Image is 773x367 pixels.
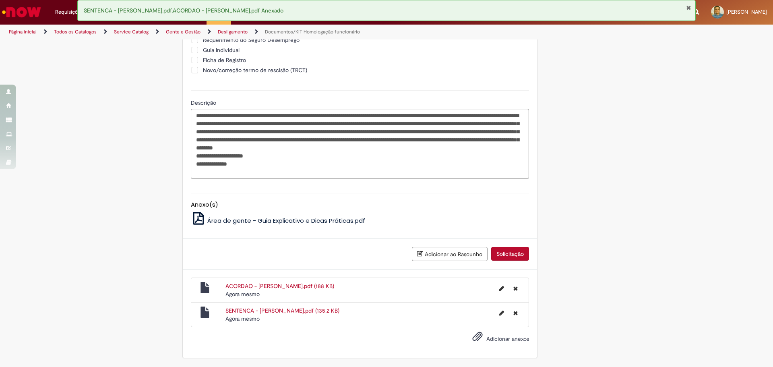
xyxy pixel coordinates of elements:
[225,307,339,314] a: SENTENCA - [PERSON_NAME].pdf (135.2 KB)
[218,29,248,35] a: Desligamento
[191,216,366,225] a: Área de gente - Guia Explicativo e Dicas Práticas.pdf
[265,29,360,35] a: Documentos/KIT Homologação funcionário
[203,36,300,44] span: Requerimento do Seguro Desemprego
[486,335,529,342] span: Adicionar anexos
[225,315,260,322] time: 01/10/2025 14:52:45
[494,307,509,319] button: Editar nome de arquivo SENTENCA - TULIO MOREIRA LEITE.pdf
[726,8,767,15] span: [PERSON_NAME]
[470,329,485,348] button: Adicionar anexos
[191,201,529,208] h5: Anexo(s)
[203,56,246,64] span: Ficha de Registro
[225,290,260,298] time: 01/10/2025 14:52:46
[191,109,529,179] textarea: Descrição
[225,315,260,322] span: Agora mesmo
[191,99,218,106] span: Descrição
[55,8,83,16] span: Requisições
[207,216,365,225] span: Área de gente - Guia Explicativo e Dicas Práticas.pdf
[203,46,240,54] span: Guia Individual
[412,247,488,261] button: Adicionar ao Rascunho
[84,7,283,14] span: SENTENCA - [PERSON_NAME].pdf,ACORDAO - [PERSON_NAME].pdf Anexado
[54,29,97,35] a: Todos os Catálogos
[6,25,509,39] ul: Trilhas de página
[686,4,691,11] button: Fechar Notificação
[508,282,523,295] button: Excluir ACORDAO - TULIO MOREIRA LEITE.pdf
[114,29,149,35] a: Service Catalog
[494,282,509,295] button: Editar nome de arquivo ACORDAO - TULIO MOREIRA LEITE.pdf
[9,29,37,35] a: Página inicial
[1,4,42,20] img: ServiceNow
[508,307,523,319] button: Excluir SENTENCA - TULIO MOREIRA LEITE.pdf
[225,282,334,290] a: ACORDAO - [PERSON_NAME].pdf (188 KB)
[491,247,529,261] button: Solicitação
[166,29,200,35] a: Gente e Gestão
[203,66,307,74] span: Novo/correção termo de rescisão (TRCT)
[225,290,260,298] span: Agora mesmo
